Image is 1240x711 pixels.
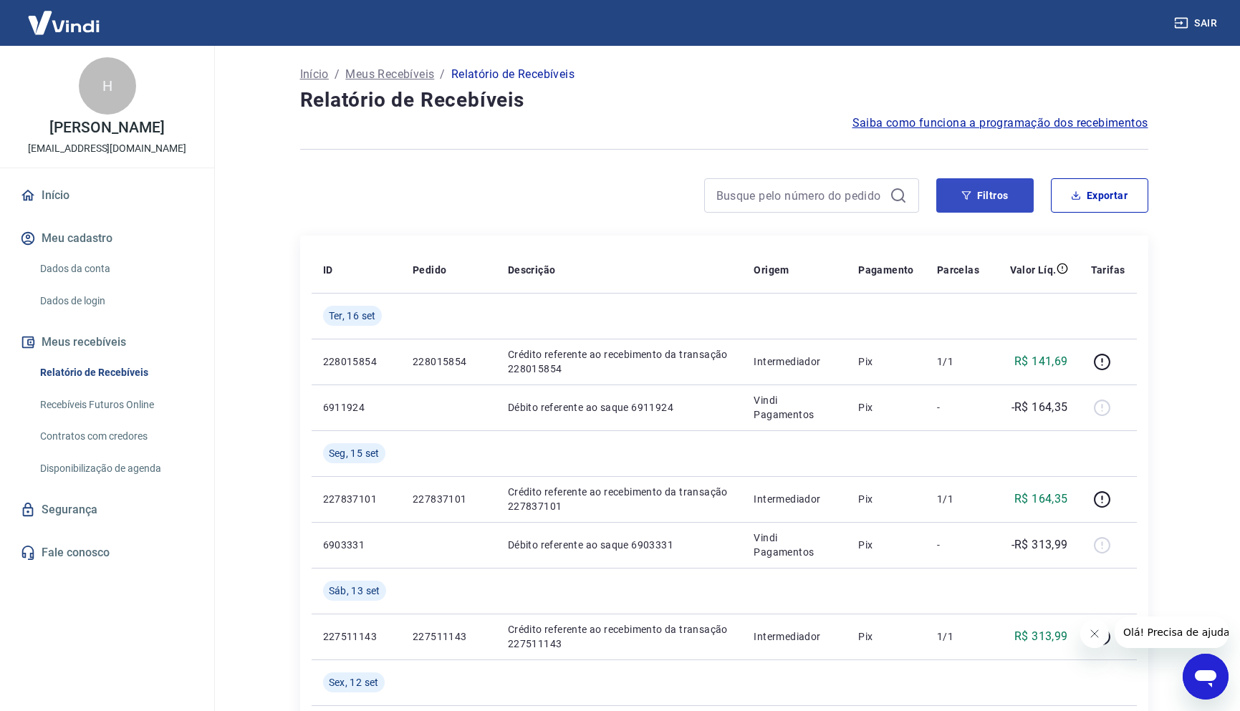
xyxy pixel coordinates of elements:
p: 1/1 [937,492,979,506]
p: Pix [858,538,914,552]
a: Relatório de Recebíveis [34,358,197,387]
p: 1/1 [937,354,979,369]
a: Segurança [17,494,197,526]
p: Crédito referente ao recebimento da transação 227837101 [508,485,731,513]
a: Disponibilização de agenda [34,454,197,483]
p: -R$ 164,35 [1011,399,1068,416]
button: Filtros [936,178,1034,213]
p: Descrição [508,263,556,277]
p: - [937,538,979,552]
a: Fale conosco [17,537,197,569]
p: 228015854 [413,354,485,369]
p: R$ 141,69 [1014,353,1068,370]
p: ID [323,263,333,277]
p: 228015854 [323,354,390,369]
p: Tarifas [1091,263,1125,277]
p: Origem [754,263,789,277]
a: Início [300,66,329,83]
iframe: Mensagem da empresa [1115,616,1229,648]
p: Pagamento [858,263,914,277]
p: Pix [858,400,914,415]
p: Débito referente ao saque 6903331 [508,538,731,552]
p: Valor Líq. [1010,263,1057,277]
p: / [335,66,340,83]
p: Crédito referente ao recebimento da transação 227511143 [508,622,731,651]
p: 227511143 [413,629,485,644]
p: Pix [858,354,914,369]
span: Ter, 16 set [329,309,376,323]
a: Contratos com credores [34,422,197,451]
p: - [937,400,979,415]
p: Vindi Pagamentos [754,531,835,559]
p: [PERSON_NAME] [49,120,164,135]
p: Vindi Pagamentos [754,393,835,422]
p: 6903331 [323,538,390,552]
img: Vindi [17,1,110,44]
span: Seg, 15 set [329,446,380,460]
button: Exportar [1051,178,1148,213]
p: 227511143 [323,629,390,644]
p: / [440,66,445,83]
iframe: Botão para abrir a janela de mensagens [1183,654,1229,700]
span: Sex, 12 set [329,675,379,690]
a: Meus Recebíveis [345,66,434,83]
p: Débito referente ao saque 6911924 [508,400,731,415]
p: Crédito referente ao recebimento da transação 228015854 [508,347,731,376]
h4: Relatório de Recebíveis [300,86,1148,115]
span: Sáb, 13 set [329,584,380,598]
p: -R$ 313,99 [1011,536,1068,553]
button: Meus recebíveis [17,327,197,358]
p: [EMAIL_ADDRESS][DOMAIN_NAME] [28,141,186,156]
p: 1/1 [937,629,979,644]
button: Sair [1171,10,1223,37]
p: Intermediador [754,492,835,506]
a: Dados de login [34,286,197,316]
p: Parcelas [937,263,979,277]
p: Intermediador [754,629,835,644]
p: 6911924 [323,400,390,415]
a: Dados da conta [34,254,197,284]
a: Início [17,180,197,211]
div: H [79,57,136,115]
input: Busque pelo número do pedido [716,185,884,206]
p: R$ 313,99 [1014,628,1068,645]
p: Intermediador [754,354,835,369]
p: Pix [858,492,914,506]
a: Saiba como funciona a programação dos recebimentos [852,115,1148,132]
p: 227837101 [323,492,390,506]
button: Meu cadastro [17,223,197,254]
iframe: Fechar mensagem [1080,619,1109,648]
p: Pedido [413,263,446,277]
p: Relatório de Recebíveis [451,66,575,83]
p: Pix [858,629,914,644]
span: Olá! Precisa de ajuda? [9,10,120,21]
a: Recebíveis Futuros Online [34,390,197,420]
p: 227837101 [413,492,485,506]
p: R$ 164,35 [1014,490,1068,508]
